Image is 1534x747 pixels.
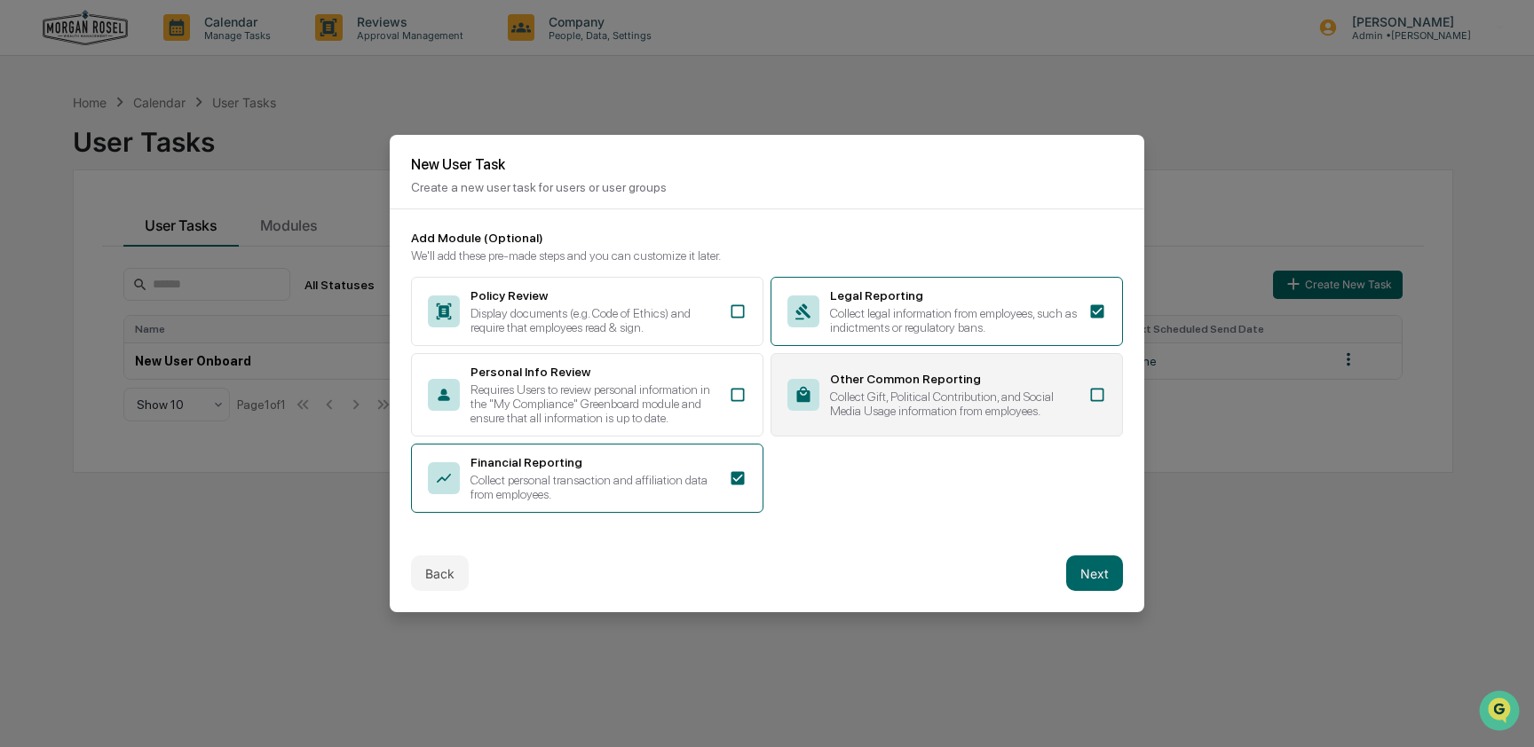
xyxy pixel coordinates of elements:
img: 1746055101610-c473b297-6a78-478c-a979-82029cc54cd1 [18,136,50,168]
a: 🗄️Attestations [122,216,227,248]
div: 🔎 [18,259,32,273]
button: Back [411,555,469,591]
div: Collect legal information from employees, such as indictments or regulatory bans. [830,306,1078,334]
a: Powered byPylon [125,300,215,314]
span: Attestations [146,224,220,241]
a: 🔎Data Lookup [11,250,119,282]
div: Requires Users to review personal information in the "My Compliance" Greenboard module and ensure... [470,382,718,425]
button: Next [1066,555,1123,591]
div: Personal Info Review [470,365,718,379]
div: 🖐️ [18,225,32,240]
iframe: Open customer support [1477,688,1525,736]
button: Start new chat [302,141,323,162]
div: Start new chat [60,136,291,153]
div: Financial Reporting [470,455,718,469]
p: How can we help? [18,37,323,66]
div: Display documents (e.g. Code of Ethics) and require that employees read & sign. [470,306,718,334]
span: Preclearance [36,224,115,241]
p: Create a new user task for users or user groups [411,180,1123,194]
div: We'll add these pre-made steps and you can customize it later. [411,248,1123,263]
div: We're available if you need us! [60,153,225,168]
div: Collect personal transaction and affiliation data from employees. [470,473,718,501]
div: Other Common Reporting [830,372,1078,386]
div: Legal Reporting [830,288,1078,303]
div: 🗄️ [129,225,143,240]
div: Policy Review [470,288,718,303]
span: Pylon [177,301,215,314]
span: Data Lookup [36,257,112,275]
a: 🖐️Preclearance [11,216,122,248]
div: Collect Gift, Political Contribution, and Social Media Usage information from employees. [830,389,1078,418]
h2: New User Task [411,156,1123,173]
div: Add Module (Optional) [411,231,1123,245]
